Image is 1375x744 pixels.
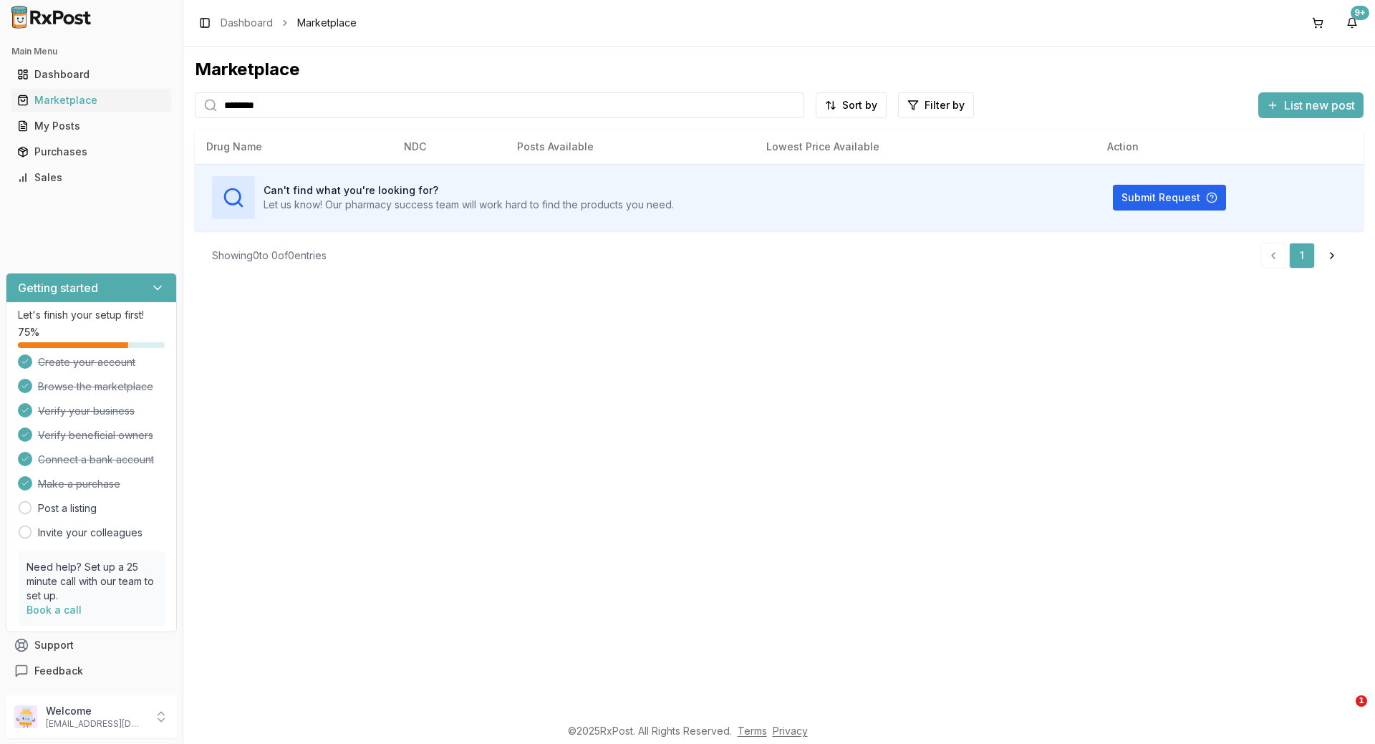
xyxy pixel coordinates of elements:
[221,16,357,30] nav: breadcrumb
[925,98,965,112] span: Filter by
[38,380,153,394] span: Browse the marketplace
[6,89,177,112] button: Marketplace
[392,130,506,164] th: NDC
[6,632,177,658] button: Support
[1096,130,1364,164] th: Action
[26,560,156,603] p: Need help? Set up a 25 minute call with our team to set up.
[264,183,674,198] h3: Can't find what you're looking for?
[38,477,120,491] span: Make a purchase
[6,63,177,86] button: Dashboard
[17,93,165,107] div: Marketplace
[195,130,392,164] th: Drug Name
[773,725,808,737] a: Privacy
[46,704,145,718] p: Welcome
[11,139,171,165] a: Purchases
[38,355,135,369] span: Create your account
[18,279,98,296] h3: Getting started
[1326,695,1361,730] iframe: Intercom live chat
[46,718,145,730] p: [EMAIL_ADDRESS][DOMAIN_NAME]
[26,604,82,616] a: Book a call
[1284,97,1355,114] span: List new post
[18,325,39,339] span: 75 %
[264,198,674,212] p: Let us know! Our pharmacy success team will work hard to find the products you need.
[755,130,1096,164] th: Lowest Price Available
[6,166,177,189] button: Sales
[11,113,171,139] a: My Posts
[18,308,165,322] p: Let's finish your setup first!
[1351,6,1369,20] div: 9+
[17,119,165,133] div: My Posts
[6,140,177,163] button: Purchases
[6,658,177,684] button: Feedback
[38,501,97,516] a: Post a listing
[1318,243,1346,269] a: Go to next page
[6,115,177,137] button: My Posts
[1258,100,1364,114] a: List new post
[1356,695,1367,707] span: 1
[11,46,171,57] h2: Main Menu
[221,16,273,30] a: Dashboard
[38,526,143,540] a: Invite your colleagues
[842,98,877,112] span: Sort by
[738,725,767,737] a: Terms
[38,453,154,467] span: Connect a bank account
[195,58,1364,81] div: Marketplace
[17,145,165,159] div: Purchases
[898,92,974,118] button: Filter by
[1113,185,1226,211] button: Submit Request
[17,170,165,185] div: Sales
[297,16,357,30] span: Marketplace
[17,67,165,82] div: Dashboard
[1341,11,1364,34] button: 9+
[816,92,887,118] button: Sort by
[506,130,755,164] th: Posts Available
[34,664,83,678] span: Feedback
[38,428,153,443] span: Verify beneficial owners
[1260,243,1346,269] nav: pagination
[11,62,171,87] a: Dashboard
[1289,243,1315,269] a: 1
[11,165,171,190] a: Sales
[11,87,171,113] a: Marketplace
[1258,92,1364,118] button: List new post
[6,6,97,29] img: RxPost Logo
[212,248,327,263] div: Showing 0 to 0 of 0 entries
[14,705,37,728] img: User avatar
[38,404,135,418] span: Verify your business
